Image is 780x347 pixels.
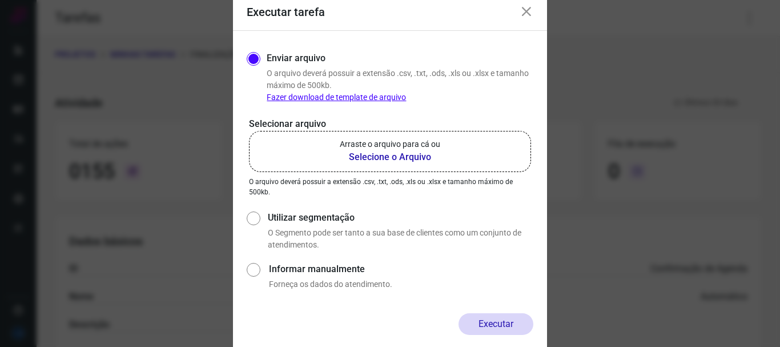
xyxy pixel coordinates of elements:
[268,211,533,225] label: Utilizar segmentação
[249,117,531,131] p: Selecionar arquivo
[247,5,325,19] h3: Executar tarefa
[340,150,440,164] b: Selecione o Arquivo
[267,93,406,102] a: Fazer download de template de arquivo
[269,262,533,276] label: Informar manualmente
[340,138,440,150] p: Arraste o arquivo para cá ou
[268,227,533,251] p: O Segmento pode ser tanto a sua base de clientes como um conjunto de atendimentos.
[269,278,533,290] p: Forneça os dados do atendimento.
[459,313,533,335] button: Executar
[267,51,325,65] label: Enviar arquivo
[249,177,531,197] p: O arquivo deverá possuir a extensão .csv, .txt, .ods, .xls ou .xlsx e tamanho máximo de 500kb.
[267,67,533,103] p: O arquivo deverá possuir a extensão .csv, .txt, .ods, .xls ou .xlsx e tamanho máximo de 500kb.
